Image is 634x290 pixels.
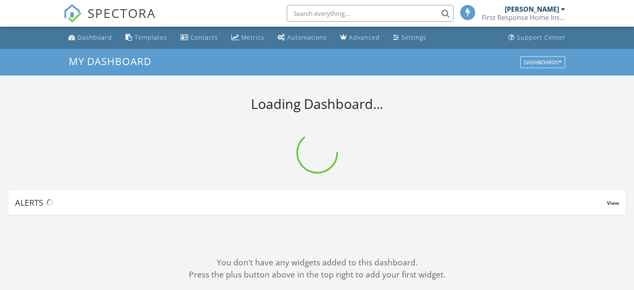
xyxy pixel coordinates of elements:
[517,33,566,41] div: Support Center
[177,30,221,45] a: Contacts
[88,4,156,22] span: SPECTORA
[349,33,380,41] div: Advanced
[8,257,626,269] div: You don't have any widgets added to this dashboard.
[505,5,559,13] div: [PERSON_NAME]
[78,33,112,41] div: Dashboard
[505,30,569,45] a: Support Center
[274,30,330,45] a: Automations (Basic)
[287,33,327,41] div: Automations
[63,11,156,29] a: SPECTORA
[241,33,264,41] div: Metrics
[135,33,167,41] div: Templates
[524,59,561,65] div: Dashboards
[15,197,607,208] div: Alerts
[122,30,170,45] a: Templates
[520,56,565,68] button: Dashboards
[63,4,82,23] img: The Best Home Inspection Software - Spectora
[607,199,619,207] span: View
[228,30,268,45] a: Metrics
[69,54,151,68] span: My Dashboard
[482,13,565,22] div: First Response Home Inspection of Tampa Bay LLC
[190,33,218,41] div: Contacts
[337,30,383,45] a: Advanced
[8,269,626,281] div: Press the plus button above in the top right to add your first widget.
[401,33,426,41] div: Settings
[390,30,430,45] a: Settings
[65,30,115,45] a: Dashboard
[287,5,454,22] input: Search everything...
